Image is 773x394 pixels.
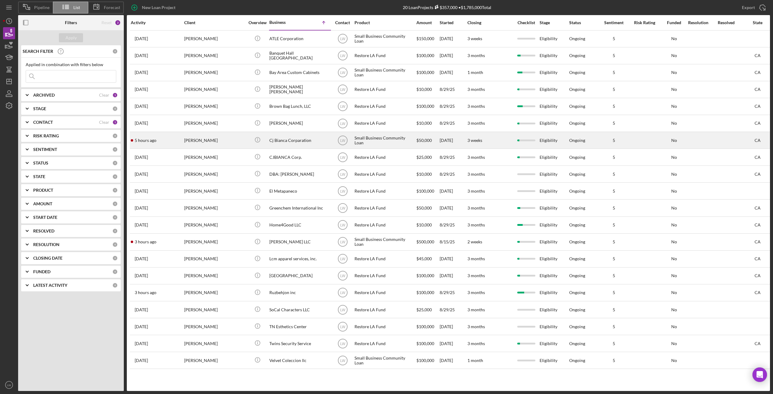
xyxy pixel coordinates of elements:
[467,239,482,244] time: 2 weeks
[66,33,77,42] div: Apply
[540,285,569,301] div: Eligibility
[467,273,485,278] time: 3 months
[599,256,629,261] div: 5
[540,98,569,114] div: Eligibility
[440,149,467,165] div: 8/29/25
[440,200,467,216] div: [DATE]
[440,20,467,25] div: Started
[440,98,467,114] div: 8/29/25
[416,53,434,58] span: $100,000
[184,48,245,64] div: [PERSON_NAME]
[269,302,330,318] div: SoCal Characters LLC
[354,217,415,233] div: Restore LA Fund
[340,240,345,244] text: LW
[112,187,118,193] div: 0
[599,138,629,143] div: 5
[660,189,688,194] div: No
[112,283,118,288] div: 0
[660,307,688,312] div: No
[184,335,245,351] div: [PERSON_NAME]
[630,20,660,25] div: Risk Rating
[599,70,629,75] div: 5
[33,201,52,206] b: AMOUNT
[416,104,434,109] span: $100,000
[269,335,330,351] div: Twins Security Service
[135,290,156,295] time: 2025-09-12 00:10
[33,174,45,179] b: STATE
[416,256,432,261] span: $45,000
[569,155,585,160] div: Ongoing
[184,200,245,216] div: [PERSON_NAME]
[660,53,688,58] div: No
[33,106,46,111] b: STAGE
[142,2,175,14] div: New Loan Project
[340,121,345,126] text: LW
[34,5,50,10] span: Pipeline
[416,341,434,346] span: $100,000
[746,256,770,261] div: CA
[184,98,245,114] div: [PERSON_NAME]
[340,71,345,75] text: LW
[746,172,770,177] div: CA
[599,307,629,312] div: 5
[440,82,467,98] div: 8/29/25
[746,20,770,25] div: State
[467,104,485,109] time: 3 months
[467,36,482,41] time: 3 weeks
[746,104,770,109] div: CA
[104,5,120,10] span: Forecast
[269,251,330,267] div: Lcm apparel services, inc.
[340,223,345,227] text: LW
[340,155,345,159] text: LW
[184,234,245,250] div: [PERSON_NAME]
[135,138,156,143] time: 2025-09-11 21:54
[354,319,415,335] div: Restore LA Fund
[340,138,345,143] text: LW
[660,87,688,92] div: No
[23,49,53,54] b: SEARCH FILTER
[540,166,569,182] div: Eligibility
[184,268,245,284] div: [PERSON_NAME]
[599,104,629,109] div: 5
[660,138,688,143] div: No
[269,285,330,301] div: Ruzbehjon inc
[269,98,330,114] div: Brown Bag Lunch, LLC
[340,172,345,176] text: LW
[569,239,585,244] div: Ongoing
[112,120,118,125] div: 1
[416,138,432,143] span: $50,000
[112,49,118,54] div: 0
[26,62,116,67] div: Applied in combination with filters below
[746,290,770,295] div: CA
[354,20,415,25] div: Product
[599,53,629,58] div: 5
[340,88,345,92] text: LW
[540,149,569,165] div: Eligibility
[135,189,148,194] time: 2025-09-03 20:34
[416,87,432,92] span: $10,000
[540,132,569,148] div: Eligibility
[540,31,569,47] div: Eligibility
[135,256,148,261] time: 2025-09-05 20:46
[354,302,415,318] div: Restore LA Fund
[599,155,629,160] div: 5
[354,268,415,284] div: Restore LA Fund
[184,20,245,25] div: Client
[569,20,598,25] div: Status
[33,215,57,220] b: START DATE
[736,2,770,14] button: Export
[440,31,467,47] div: [DATE]
[746,206,770,210] div: CA
[246,20,269,25] div: Overview
[269,200,330,216] div: Greenchem International Inc
[416,307,432,312] span: $25,000
[440,319,467,335] div: [DATE]
[184,183,245,199] div: [PERSON_NAME]
[540,302,569,318] div: Eligibility
[269,48,330,64] div: Banquet Hall [GEOGRAPHIC_DATA]
[440,302,467,318] div: 8/29/25
[135,324,148,329] time: 2025-08-30 00:11
[269,234,330,250] div: [PERSON_NAME] LLC
[569,138,585,143] div: Ongoing
[416,120,432,126] span: $10,000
